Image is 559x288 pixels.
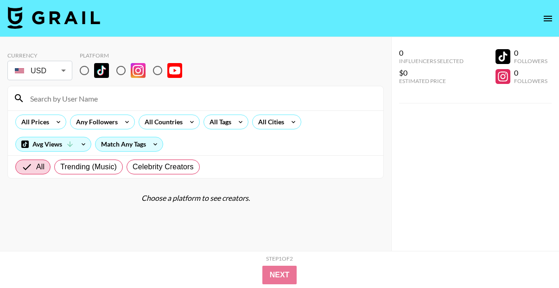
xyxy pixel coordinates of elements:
[9,63,70,79] div: USD
[131,63,146,78] img: Instagram
[514,58,547,64] div: Followers
[139,115,184,129] div: All Countries
[16,115,51,129] div: All Prices
[399,77,464,84] div: Estimated Price
[7,193,384,203] div: Choose a platform to see creators.
[399,68,464,77] div: $0
[204,115,233,129] div: All Tags
[262,266,297,284] button: Next
[94,63,109,78] img: TikTok
[80,52,190,59] div: Platform
[513,242,548,277] iframe: Drift Widget Chat Controller
[266,255,293,262] div: Step 1 of 2
[70,115,120,129] div: Any Followers
[514,77,547,84] div: Followers
[167,63,182,78] img: YouTube
[7,6,100,29] img: Grail Talent
[253,115,286,129] div: All Cities
[7,52,72,59] div: Currency
[60,161,117,173] span: Trending (Music)
[16,137,91,151] div: Avg Views
[399,58,464,64] div: Influencers Selected
[95,137,163,151] div: Match Any Tags
[36,161,44,173] span: All
[399,48,464,58] div: 0
[514,68,547,77] div: 0
[133,161,194,173] span: Celebrity Creators
[514,48,547,58] div: 0
[539,9,557,28] button: open drawer
[25,91,378,106] input: Search by User Name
